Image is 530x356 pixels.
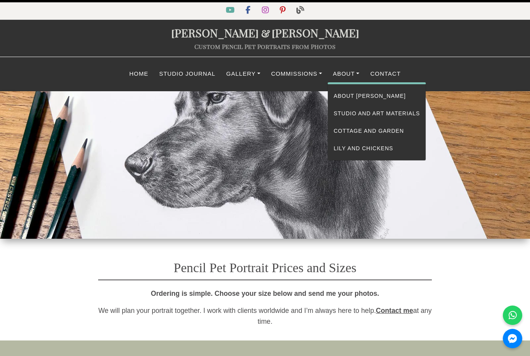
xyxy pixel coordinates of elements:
a: Contact me [376,307,413,314]
a: Studio Journal [154,66,221,82]
a: Contact [365,66,406,82]
a: [PERSON_NAME]&[PERSON_NAME] [171,25,359,40]
a: Gallery [221,66,266,82]
a: Facebook [241,7,257,14]
a: Pinterest [275,7,292,14]
p: We will plan your portrait together. I work with clients worldwide and I’m always here to help. a... [98,305,432,327]
a: Home [124,66,154,82]
a: Instagram [257,7,275,14]
a: About [327,66,365,82]
a: Custom Pencil Pet Portraits from Photos [194,42,336,50]
a: WhatsApp [503,306,522,325]
a: Lily and Chickens [328,140,426,157]
div: About [327,82,426,161]
a: Messenger [503,329,522,348]
h1: Pencil Pet Portrait Prices and Sizes [98,248,432,280]
a: Cottage and Garden [328,122,426,140]
p: Ordering is simple. Choose your size below and send me your photos. [98,288,432,299]
a: About [PERSON_NAME] [328,87,426,105]
span: & [259,25,272,40]
a: Studio and Art Materials [328,105,426,122]
a: YouTube [221,7,241,14]
a: Blog [292,7,309,14]
a: Commissions [266,66,327,82]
